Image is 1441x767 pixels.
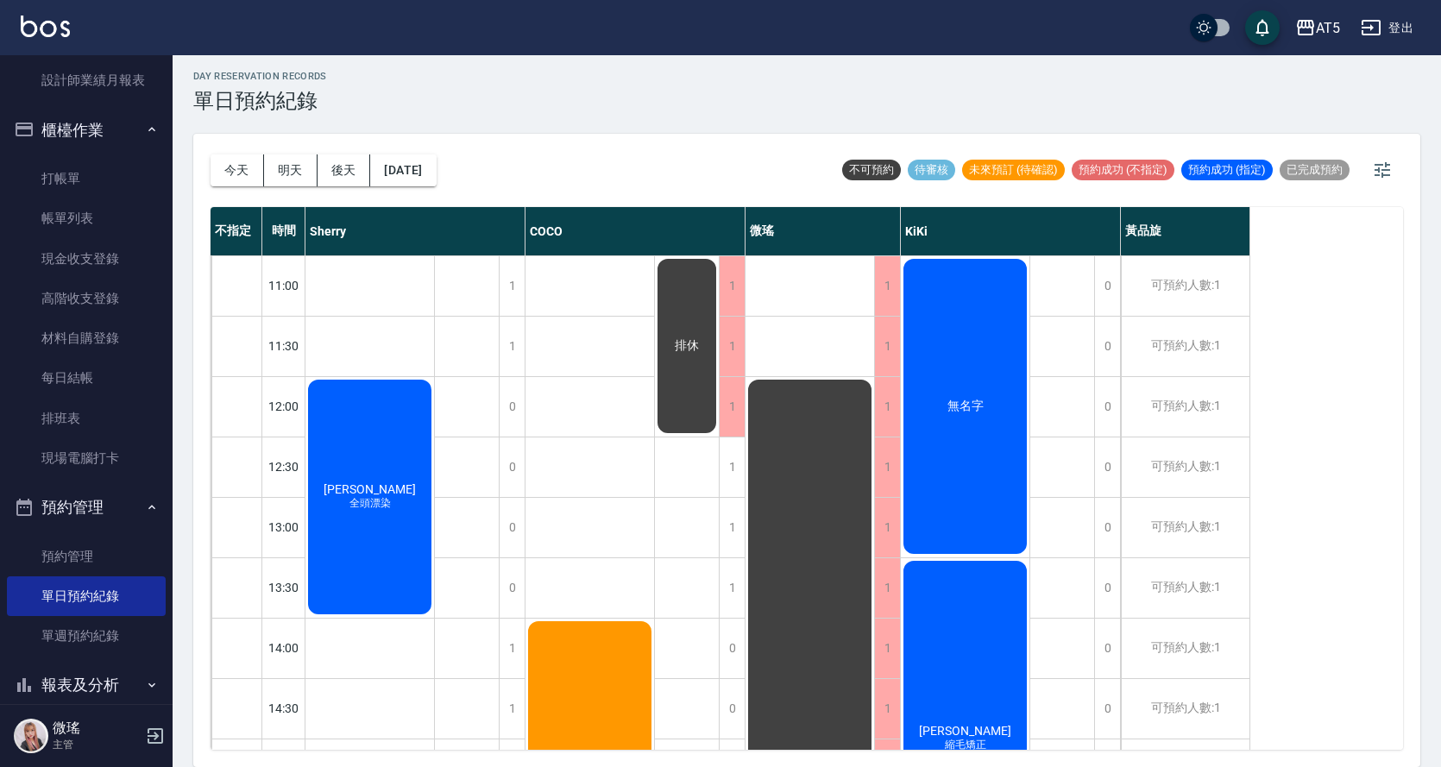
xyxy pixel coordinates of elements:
[499,558,525,618] div: 0
[499,619,525,678] div: 1
[941,738,990,752] span: 縮毛矯正
[874,679,900,739] div: 1
[1094,558,1120,618] div: 0
[1354,12,1420,44] button: 登出
[14,719,48,753] img: Person
[262,497,305,557] div: 13:00
[262,618,305,678] div: 14:00
[1121,377,1249,437] div: 可預約人數:1
[719,256,745,316] div: 1
[1121,207,1250,255] div: 黃品旋
[1121,619,1249,678] div: 可預約人數:1
[1121,437,1249,497] div: 可預約人數:1
[916,724,1015,738] span: [PERSON_NAME]
[7,318,166,358] a: 材料自購登錄
[262,316,305,376] div: 11:30
[7,537,166,576] a: 預約管理
[7,576,166,616] a: 單日預約紀錄
[874,256,900,316] div: 1
[7,159,166,198] a: 打帳單
[7,485,166,530] button: 預約管理
[525,207,746,255] div: COCO
[262,678,305,739] div: 14:30
[7,108,166,153] button: 櫃檯作業
[7,663,166,707] button: 報表及分析
[944,399,987,414] span: 無名字
[1280,162,1350,178] span: 已完成預約
[7,399,166,438] a: 排班表
[1094,619,1120,678] div: 0
[262,557,305,618] div: 13:30
[962,162,1065,178] span: 未來預訂 (待確認)
[1181,162,1273,178] span: 預約成功 (指定)
[1121,256,1249,316] div: 可預約人數:1
[1094,679,1120,739] div: 0
[1121,679,1249,739] div: 可預約人數:1
[211,207,262,255] div: 不指定
[7,279,166,318] a: 高階收支登錄
[21,16,70,37] img: Logo
[53,720,141,737] h5: 微瑤
[874,558,900,618] div: 1
[7,198,166,238] a: 帳單列表
[346,496,394,511] span: 全頭漂染
[719,437,745,497] div: 1
[1288,10,1347,46] button: AT5
[719,498,745,557] div: 1
[719,317,745,376] div: 1
[262,376,305,437] div: 12:00
[719,679,745,739] div: 0
[901,207,1121,255] div: KiKi
[305,207,525,255] div: Sherry
[874,377,900,437] div: 1
[7,60,166,100] a: 設計師業績月報表
[1245,10,1280,45] button: save
[262,437,305,497] div: 12:30
[719,558,745,618] div: 1
[262,255,305,316] div: 11:00
[1121,558,1249,618] div: 可預約人數:1
[1094,317,1120,376] div: 0
[1094,437,1120,497] div: 0
[1121,498,1249,557] div: 可預約人數:1
[7,438,166,478] a: 現場電腦打卡
[193,71,327,82] h2: day Reservation records
[320,482,419,496] span: [PERSON_NAME]
[908,162,955,178] span: 待審核
[1072,162,1174,178] span: 預約成功 (不指定)
[499,498,525,557] div: 0
[499,256,525,316] div: 1
[262,207,305,255] div: 時間
[499,377,525,437] div: 0
[1121,317,1249,376] div: 可預約人數:1
[370,154,436,186] button: [DATE]
[874,317,900,376] div: 1
[7,358,166,398] a: 每日結帳
[1094,256,1120,316] div: 0
[671,338,702,354] span: 排休
[193,89,327,113] h3: 單日預約紀錄
[499,317,525,376] div: 1
[719,377,745,437] div: 1
[7,616,166,656] a: 單週預約紀錄
[874,437,900,497] div: 1
[264,154,318,186] button: 明天
[1094,377,1120,437] div: 0
[211,154,264,186] button: 今天
[746,207,901,255] div: 微瑤
[1316,17,1340,39] div: AT5
[499,679,525,739] div: 1
[7,239,166,279] a: 現金收支登錄
[719,619,745,678] div: 0
[318,154,371,186] button: 後天
[874,619,900,678] div: 1
[874,498,900,557] div: 1
[842,162,901,178] span: 不可預約
[53,737,141,752] p: 主管
[499,437,525,497] div: 0
[1094,498,1120,557] div: 0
